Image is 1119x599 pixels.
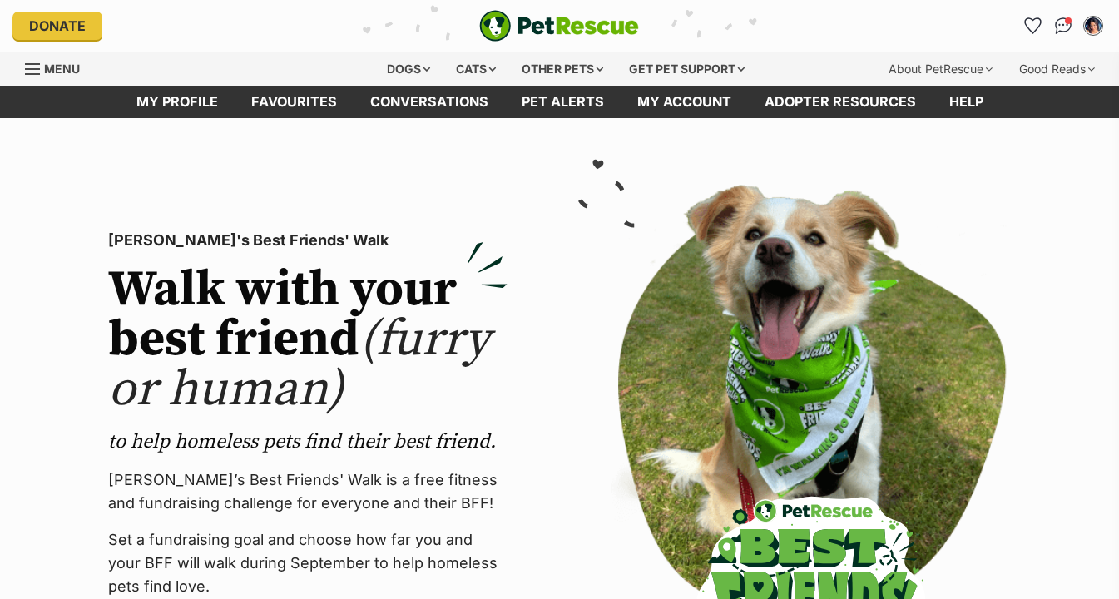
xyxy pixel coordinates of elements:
[108,265,508,415] h2: Walk with your best friend
[1020,12,1107,39] ul: Account quick links
[748,86,933,118] a: Adopter resources
[44,62,80,76] span: Menu
[1055,17,1072,34] img: chat-41dd97257d64d25036548639549fe6c8038ab92f7586957e7f3b1b290dea8141.svg
[120,86,235,118] a: My profile
[933,86,1000,118] a: Help
[479,10,639,42] a: PetRescue
[621,86,748,118] a: My account
[617,52,756,86] div: Get pet support
[1008,52,1107,86] div: Good Reads
[479,10,639,42] img: logo-e224e6f780fb5917bec1dbf3a21bbac754714ae5b6737aabdf751b685950b380.svg
[510,52,615,86] div: Other pets
[108,229,508,252] p: [PERSON_NAME]'s Best Friends' Walk
[354,86,505,118] a: conversations
[235,86,354,118] a: Favourites
[1085,17,1102,34] img: Vivienne Pham profile pic
[1020,12,1047,39] a: Favourites
[108,528,508,598] p: Set a fundraising goal and choose how far you and your BFF will walk during September to help hom...
[375,52,442,86] div: Dogs
[1050,12,1077,39] a: Conversations
[108,309,490,421] span: (furry or human)
[108,428,508,455] p: to help homeless pets find their best friend.
[108,468,508,515] p: [PERSON_NAME]’s Best Friends' Walk is a free fitness and fundraising challenge for everyone and t...
[877,52,1004,86] div: About PetRescue
[444,52,508,86] div: Cats
[1080,12,1107,39] button: My account
[505,86,621,118] a: Pet alerts
[25,52,92,82] a: Menu
[12,12,102,40] a: Donate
